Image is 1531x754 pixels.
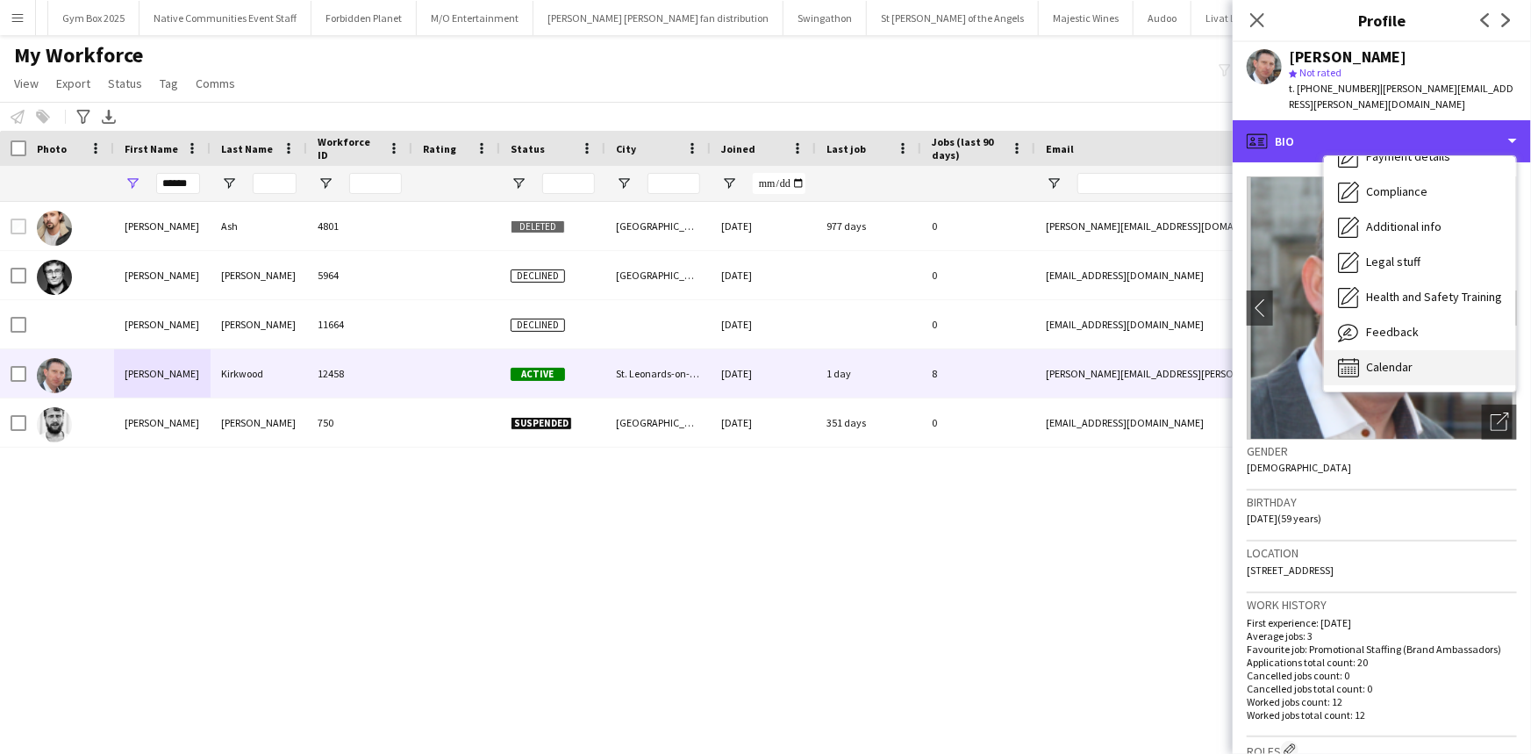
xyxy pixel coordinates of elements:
div: [DATE] [711,202,816,250]
div: 0 [921,399,1035,447]
span: Additional info [1366,219,1442,234]
div: 351 days [816,399,921,447]
span: Last Name [221,142,273,155]
a: Comms [189,72,242,95]
h3: Profile [1233,9,1531,32]
div: 0 [921,251,1035,299]
button: Open Filter Menu [125,176,140,191]
div: Additional info [1324,210,1516,245]
p: Worked jobs count: 12 [1247,695,1517,708]
button: Native Communities Event Staff [140,1,311,35]
button: M/O Entertainment [417,1,533,35]
div: Open photos pop-in [1482,405,1517,440]
img: Stuart Nixon [37,407,72,442]
div: [PERSON_NAME][EMAIL_ADDRESS][DOMAIN_NAME] [1035,202,1386,250]
div: 0 [921,300,1035,348]
span: Compliance [1366,183,1427,199]
a: Export [49,72,97,95]
h3: Gender [1247,443,1517,459]
div: 0 [921,202,1035,250]
span: [STREET_ADDRESS] [1247,564,1334,577]
p: Average jobs: 3 [1247,629,1517,643]
img: Stuart Daye [37,260,72,295]
div: [PERSON_NAME][EMAIL_ADDRESS][PERSON_NAME][DOMAIN_NAME] [1035,349,1386,398]
span: [DATE] (59 years) [1247,512,1321,525]
div: [PERSON_NAME] [211,251,307,299]
button: Livat Lucky Locker [1191,1,1304,35]
input: Row Selection is disabled for this row (unchecked) [11,219,26,234]
span: First Name [125,142,178,155]
span: Workforce ID [318,135,381,162]
a: Tag [153,72,185,95]
span: Rating [423,142,456,155]
p: Applications total count: 20 [1247,656,1517,669]
span: City [616,142,636,155]
span: Email [1046,142,1074,155]
div: 8 [921,349,1035,398]
div: [PERSON_NAME] [114,202,211,250]
h3: Location [1247,545,1517,561]
span: Legal stuff [1366,254,1420,269]
button: Forbidden Planet [311,1,417,35]
input: Last Name Filter Input [253,173,297,194]
span: Status [108,75,142,91]
div: Health and Safety Training [1324,280,1516,315]
input: Status Filter Input [542,173,595,194]
div: [EMAIL_ADDRESS][DOMAIN_NAME] [1035,251,1386,299]
h3: Work history [1247,597,1517,613]
div: 4801 [307,202,412,250]
app-action-btn: Advanced filters [73,106,94,127]
button: Open Filter Menu [511,176,526,191]
input: Workforce ID Filter Input [349,173,402,194]
div: [GEOGRAPHIC_DATA] [605,399,711,447]
div: [DATE] [711,399,816,447]
button: Open Filter Menu [318,176,333,191]
span: Comms [196,75,235,91]
div: 12458 [307,349,412,398]
button: Majestic Wines [1039,1,1134,35]
div: [PERSON_NAME] [114,251,211,299]
div: Calendar [1324,350,1516,385]
span: View [14,75,39,91]
p: Worked jobs total count: 12 [1247,708,1517,722]
span: [DEMOGRAPHIC_DATA] [1247,461,1351,474]
span: Calendar [1366,359,1413,375]
button: Gym Box 2025 [48,1,140,35]
span: Jobs (last 90 days) [932,135,1004,162]
div: [EMAIL_ADDRESS][DOMAIN_NAME] [1035,399,1386,447]
span: Health and Safety Training [1366,289,1502,305]
img: Stuart Ash [37,211,72,246]
div: 11664 [307,300,412,348]
div: [PERSON_NAME] [1289,49,1406,65]
span: Deleted [511,220,565,233]
div: [GEOGRAPHIC_DATA] [605,202,711,250]
input: Joined Filter Input [753,173,805,194]
div: Legal stuff [1324,245,1516,280]
a: View [7,72,46,95]
div: Kirkwood [211,349,307,398]
p: First experience: [DATE] [1247,616,1517,629]
button: St [PERSON_NAME] of the Angels [867,1,1039,35]
div: [PERSON_NAME] [114,349,211,398]
a: Status [101,72,149,95]
div: [DATE] [711,349,816,398]
span: | [PERSON_NAME][EMAIL_ADDRESS][PERSON_NAME][DOMAIN_NAME] [1289,82,1513,111]
div: [DATE] [711,251,816,299]
button: [PERSON_NAME] [PERSON_NAME] fan distribution [533,1,783,35]
span: t. [PHONE_NUMBER] [1289,82,1380,95]
input: First Name Filter Input [156,173,200,194]
p: Cancelled jobs count: 0 [1247,669,1517,682]
div: [PERSON_NAME] [114,399,211,447]
p: Favourite job: Promotional Staffing (Brand Ambassadors) [1247,643,1517,656]
div: 977 days [816,202,921,250]
app-action-btn: Export XLSX [98,106,119,127]
div: [EMAIL_ADDRESS][DOMAIN_NAME] [1035,300,1386,348]
span: Status [511,142,545,155]
div: Compliance [1324,175,1516,210]
span: Declined [511,319,565,332]
div: Ash [211,202,307,250]
img: Crew avatar or photo [1247,176,1517,440]
span: Declined [511,269,565,283]
span: Joined [721,142,755,155]
div: [PERSON_NAME] [114,300,211,348]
